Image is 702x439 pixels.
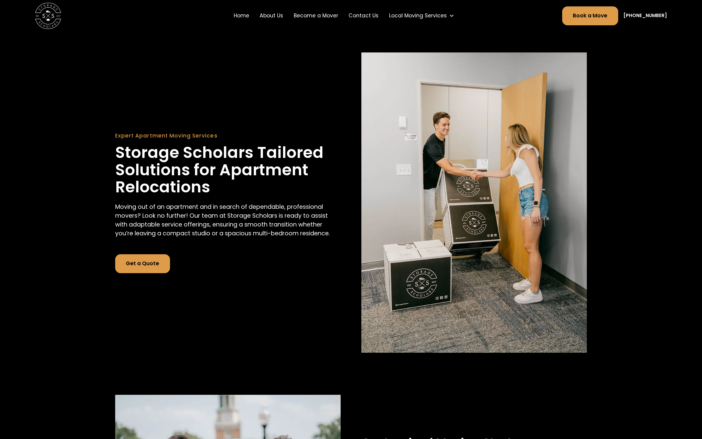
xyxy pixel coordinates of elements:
[623,12,667,19] a: [PHONE_NUMBER]
[115,254,170,273] a: Get a Quote
[115,144,341,196] h1: Storage Scholars Tailored Solutions for Apartment Relocations
[361,52,587,353] img: Door to door storage.
[115,132,341,140] div: Expert Apartment Moving Services
[231,7,252,25] a: Home
[346,7,381,25] a: Contact Us
[389,12,447,20] div: Local Moving Services
[386,9,457,22] div: Local Moving Services
[115,202,341,238] p: Moving out of an apartment and in search of dependable, professional movers? Look no further! Our...
[35,3,61,29] a: home
[257,7,286,25] a: About Us
[291,7,341,25] a: Become a Mover
[562,6,618,25] a: Book a Move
